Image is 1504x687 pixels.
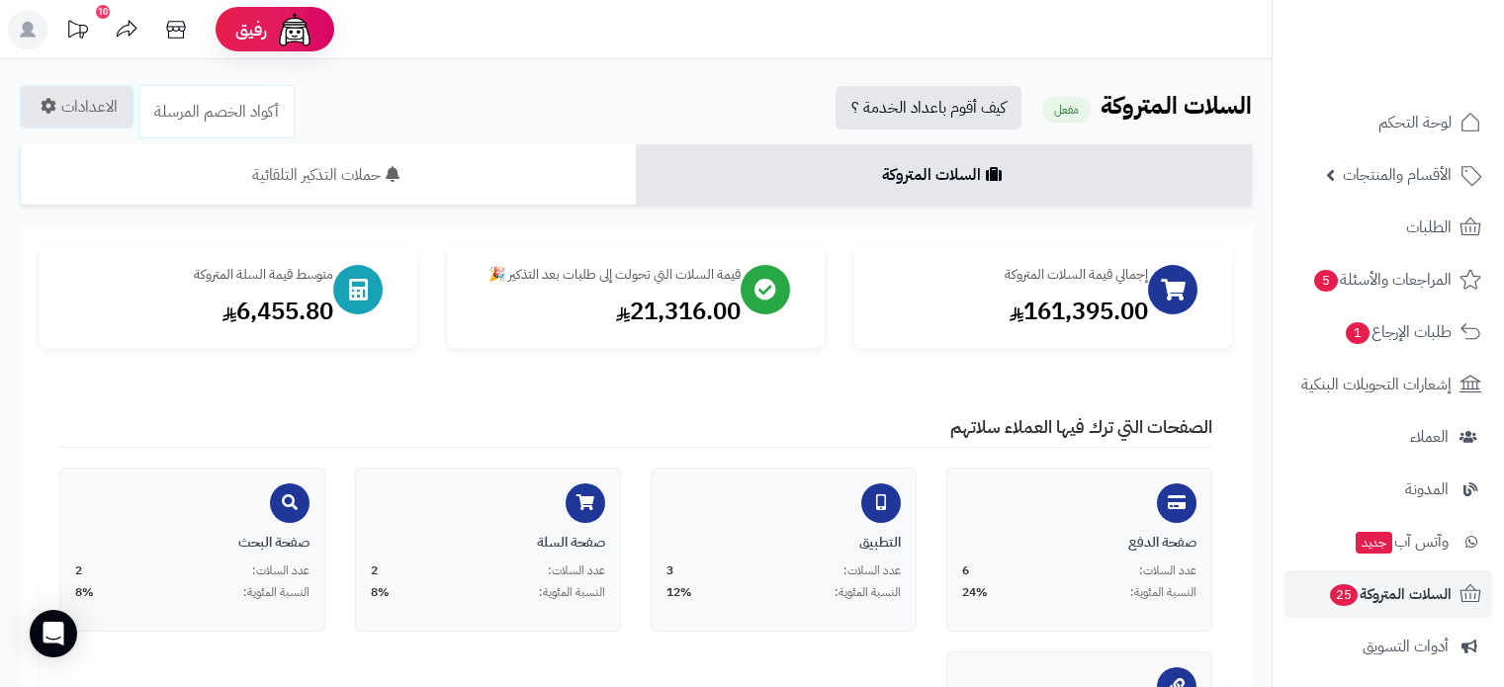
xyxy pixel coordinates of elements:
[1284,99,1492,146] a: لوحة التحكم
[235,18,267,42] span: رفيق
[371,584,390,601] span: 8%
[874,265,1148,285] div: إجمالي قيمة السلات المتروكة
[75,584,94,601] span: 8%
[636,144,1252,206] a: السلات المتروكة
[59,417,1212,448] h4: الصفحات التي ترك فيها العملاء سلاتهم
[1284,256,1492,303] a: المراجعات والأسئلة5
[252,562,310,579] span: عدد السلات:
[666,562,673,579] span: 3
[30,610,77,657] div: Open Intercom Messenger
[1328,580,1452,608] span: السلات المتروكة
[1344,318,1452,346] span: طلبات الإرجاع
[467,265,741,285] div: قيمة السلات التي تحولت إلى طلبات بعد التذكير 🎉
[1354,528,1449,556] span: وآتس آب
[20,85,133,129] a: الاعدادات
[1284,570,1492,618] a: السلات المتروكة25
[1130,584,1196,601] span: النسبة المئوية:
[243,584,310,601] span: النسبة المئوية:
[59,295,333,328] div: 6,455.80
[1346,322,1370,344] span: 1
[1284,466,1492,513] a: المدونة
[843,562,901,579] span: عدد السلات:
[1378,109,1452,136] span: لوحة التحكم
[1314,270,1338,292] span: 5
[666,584,692,601] span: 12%
[1356,532,1392,554] span: جديد
[1363,633,1449,660] span: أدوات التسويق
[1330,584,1358,606] span: 25
[1284,623,1492,670] a: أدوات التسويق
[138,85,295,138] a: أكواد الخصم المرسلة
[548,562,605,579] span: عدد السلات:
[1312,266,1452,294] span: المراجعات والأسئلة
[75,562,82,579] span: 2
[1284,413,1492,461] a: العملاء
[1405,475,1449,503] span: المدونة
[1042,97,1091,123] small: مفعل
[467,295,741,328] div: 21,316.00
[1284,518,1492,565] a: وآتس آبجديد
[962,533,1196,553] div: صفحة الدفع
[1301,371,1452,398] span: إشعارات التحويلات البنكية
[1410,423,1449,451] span: العملاء
[962,584,988,601] span: 24%
[1101,88,1252,124] b: السلات المتروكة
[539,584,605,601] span: النسبة المئوية:
[96,5,110,19] div: 10
[52,10,102,54] a: تحديثات المنصة
[835,584,901,601] span: النسبة المئوية:
[20,144,636,206] a: حملات التذكير التلقائية
[962,562,969,579] span: 6
[59,265,333,285] div: متوسط قيمة السلة المتروكة
[75,533,310,553] div: صفحة البحث
[1343,161,1452,189] span: الأقسام والمنتجات
[836,86,1021,129] a: كيف أقوم باعداد الخدمة ؟
[275,10,314,49] img: ai-face.png
[1284,361,1492,408] a: إشعارات التحويلات البنكية
[1284,308,1492,356] a: طلبات الإرجاع1
[371,533,605,553] div: صفحة السلة
[371,562,378,579] span: 2
[1139,562,1196,579] span: عدد السلات:
[666,533,901,553] div: التطبيق
[874,295,1148,328] div: 161,395.00
[1284,204,1492,251] a: الطلبات
[1406,214,1452,241] span: الطلبات
[1370,55,1485,97] img: logo-2.png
